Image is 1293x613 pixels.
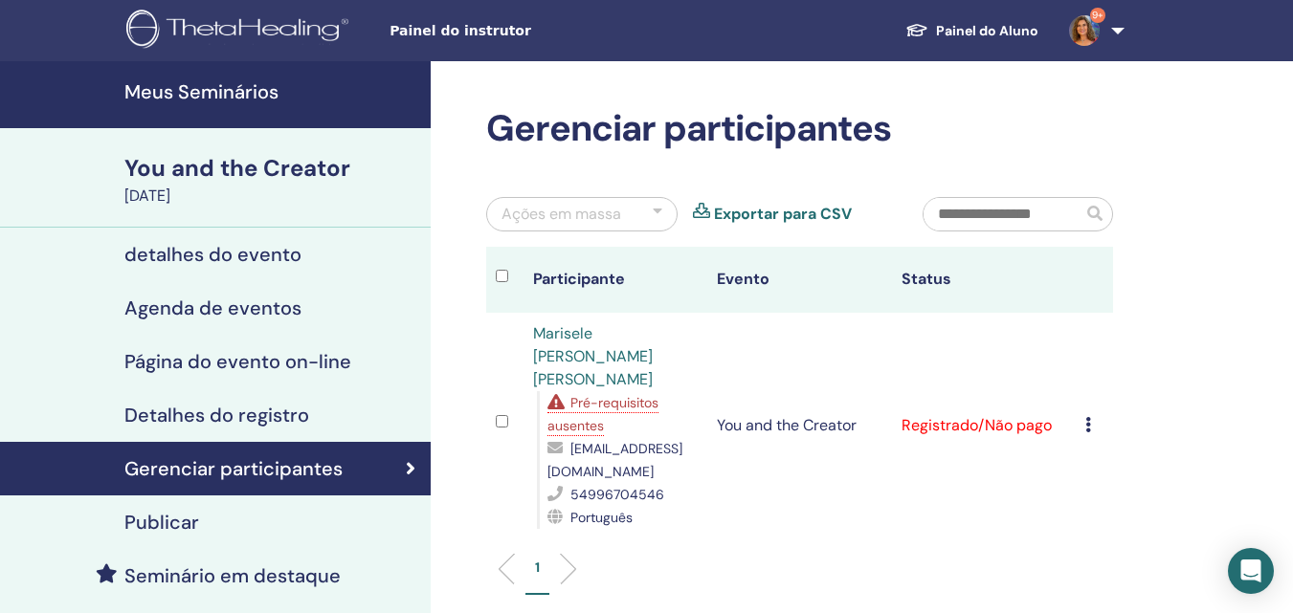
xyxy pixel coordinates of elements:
[113,152,431,208] a: You and the Creator[DATE]
[570,509,633,526] span: Português
[124,152,419,185] div: You and the Creator
[547,440,682,480] span: [EMAIL_ADDRESS][DOMAIN_NAME]
[124,296,301,319] h4: Agenda de eventos
[1228,548,1274,594] div: Open Intercom Messenger
[905,22,928,38] img: graduation-cap-white.svg
[1069,15,1100,46] img: default.jpg
[714,203,852,226] a: Exportar para CSV
[570,486,664,503] span: 54996704546
[126,10,355,53] img: logo.png
[707,247,892,313] th: Evento
[547,394,658,434] span: Pré-requisitos ausentes
[124,350,351,373] h4: Página do evento on-line
[502,203,621,226] div: Ações em massa
[535,558,540,578] p: 1
[124,243,301,266] h4: detalhes do evento
[124,564,341,587] h4: Seminário em destaque
[1090,8,1105,23] span: 9+
[124,457,343,480] h4: Gerenciar participantes
[524,247,708,313] th: Participante
[124,80,419,103] h4: Meus Seminários
[124,404,309,427] h4: Detalhes do registro
[486,107,1113,151] h2: Gerenciar participantes
[892,247,1077,313] th: Status
[390,21,677,41] span: Painel do instrutor
[890,13,1054,49] a: Painel do Aluno
[533,323,653,389] a: Marisele [PERSON_NAME] [PERSON_NAME]
[124,185,419,208] div: [DATE]
[124,511,199,534] h4: Publicar
[707,313,892,538] td: You and the Creator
